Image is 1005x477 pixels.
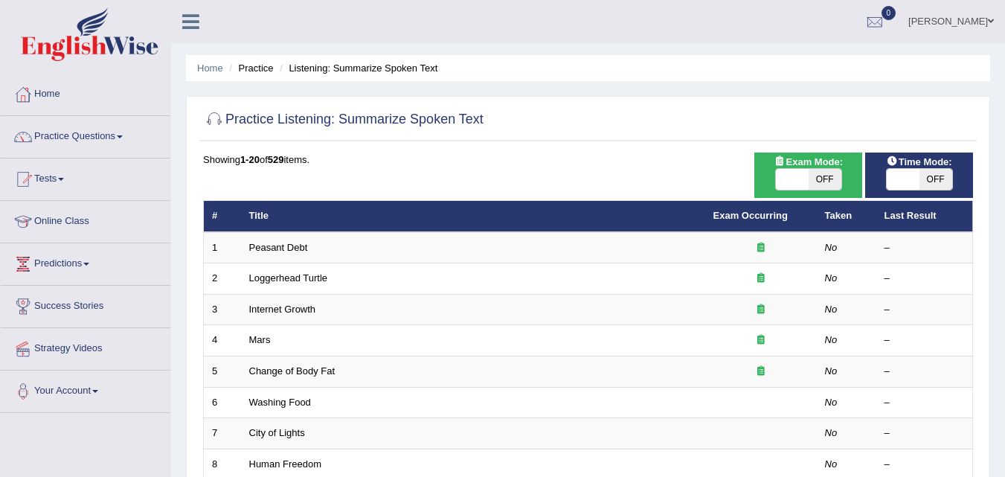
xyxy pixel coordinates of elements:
b: 1-20 [240,154,260,165]
div: Exam occurring question [713,365,809,379]
a: Strategy Videos [1,328,170,365]
span: OFF [919,169,952,190]
td: 6 [204,387,241,418]
h2: Practice Listening: Summarize Spoken Text [203,109,484,131]
a: Your Account [1,371,170,408]
a: City of Lights [249,427,305,438]
div: Exam occurring question [713,272,809,286]
th: Last Result [876,201,973,232]
b: 529 [268,154,284,165]
em: No [825,397,838,408]
th: # [204,201,241,232]
a: Predictions [1,243,170,281]
th: Taken [817,201,876,232]
em: No [825,458,838,470]
div: – [884,458,965,472]
div: – [884,272,965,286]
a: Loggerhead Turtle [249,272,328,284]
a: Home [197,63,223,74]
div: – [884,303,965,317]
li: Listening: Summarize Spoken Text [276,61,437,75]
td: 2 [204,263,241,295]
div: Show exams occurring in exams [754,153,862,198]
em: No [825,242,838,253]
a: Change of Body Fat [249,365,335,377]
td: 7 [204,418,241,449]
em: No [825,427,838,438]
div: Exam occurring question [713,333,809,348]
td: 3 [204,294,241,325]
a: Human Freedom [249,458,322,470]
a: Peasant Debt [249,242,308,253]
div: – [884,396,965,410]
a: Practice Questions [1,116,170,153]
div: – [884,333,965,348]
em: No [825,365,838,377]
div: Exam occurring question [713,303,809,317]
a: Washing Food [249,397,311,408]
em: No [825,272,838,284]
em: No [825,304,838,315]
div: – [884,426,965,441]
td: 1 [204,232,241,263]
a: Online Class [1,201,170,238]
span: 0 [882,6,896,20]
div: – [884,365,965,379]
th: Title [241,201,705,232]
a: Internet Growth [249,304,316,315]
span: OFF [809,169,841,190]
a: Tests [1,159,170,196]
a: Exam Occurring [713,210,788,221]
div: Exam occurring question [713,241,809,255]
li: Practice [225,61,273,75]
a: Success Stories [1,286,170,323]
td: 4 [204,325,241,356]
div: – [884,241,965,255]
td: 5 [204,356,241,388]
span: Exam Mode: [768,154,848,170]
em: No [825,334,838,345]
span: Time Mode: [881,154,958,170]
a: Mars [249,334,271,345]
a: Home [1,74,170,111]
div: Showing of items. [203,153,973,167]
